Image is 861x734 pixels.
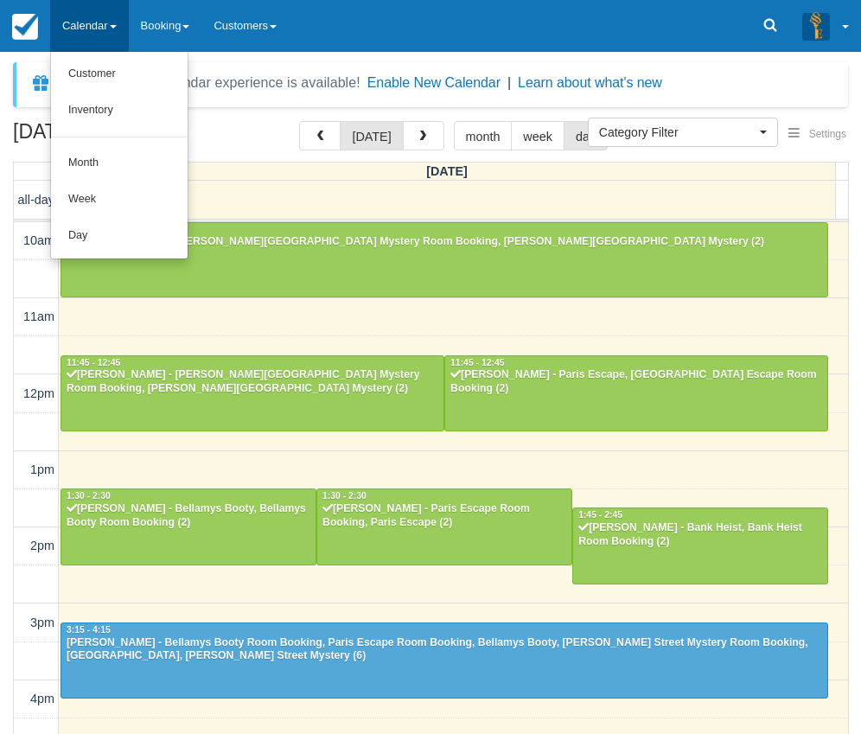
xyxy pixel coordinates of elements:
[61,622,828,699] a: 3:15 - 4:15[PERSON_NAME] - Bellamys Booty Room Booking, Paris Escape Room Booking, Bellamys Booty...
[66,636,823,664] div: [PERSON_NAME] - Bellamys Booty Room Booking, Paris Escape Room Booking, Bellamys Booty, [PERSON_N...
[322,502,567,530] div: [PERSON_NAME] - Paris Escape Room Booking, Paris Escape (2)
[67,625,111,635] span: 3:15 - 4:15
[340,121,403,150] button: [DATE]
[30,463,54,476] span: 1pm
[51,182,188,218] a: Week
[322,491,367,501] span: 1:30 - 2:30
[18,193,54,207] span: all-day
[444,355,828,431] a: 11:45 - 12:45[PERSON_NAME] - Paris Escape, [GEOGRAPHIC_DATA] Escape Room Booking (2)
[518,75,662,90] a: Learn about what's new
[51,56,188,93] a: Customer
[572,507,828,584] a: 1:45 - 2:45[PERSON_NAME] - Bank Heist, Bank Heist Room Booking (2)
[51,218,188,254] a: Day
[66,368,439,396] div: [PERSON_NAME] - [PERSON_NAME][GEOGRAPHIC_DATA] Mystery Room Booking, [PERSON_NAME][GEOGRAPHIC_DAT...
[367,74,501,92] button: Enable New Calendar
[67,358,120,367] span: 11:45 - 12:45
[23,310,54,323] span: 11am
[50,52,188,259] ul: Calendar
[316,488,572,565] a: 1:30 - 2:30[PERSON_NAME] - Paris Escape Room Booking, Paris Escape (2)
[67,491,111,501] span: 1:30 - 2:30
[578,510,622,520] span: 1:45 - 2:45
[426,164,468,178] span: [DATE]
[588,118,778,147] button: Category Filter
[61,488,316,565] a: 1:30 - 2:30[PERSON_NAME] - Bellamys Booty, Bellamys Booty Room Booking (2)
[599,124,756,141] span: Category Filter
[577,521,823,549] div: [PERSON_NAME] - Bank Heist, Bank Heist Room Booking (2)
[30,539,54,552] span: 2pm
[23,233,54,247] span: 10am
[66,502,311,530] div: [PERSON_NAME] - Bellamys Booty, Bellamys Booty Room Booking (2)
[30,692,54,705] span: 4pm
[51,145,188,182] a: Month
[511,121,564,150] button: week
[13,121,232,153] h2: [DATE]
[51,93,188,129] a: Inventory
[454,121,513,150] button: month
[809,128,846,140] span: Settings
[564,121,608,150] button: day
[23,386,54,400] span: 12pm
[66,235,823,249] div: [PERSON_NAME] - [PERSON_NAME][GEOGRAPHIC_DATA] Mystery Room Booking, [PERSON_NAME][GEOGRAPHIC_DAT...
[450,358,504,367] span: 11:45 - 12:45
[61,222,828,298] a: 10:00 - 11:00[PERSON_NAME] - [PERSON_NAME][GEOGRAPHIC_DATA] Mystery Room Booking, [PERSON_NAME][G...
[61,355,444,431] a: 11:45 - 12:45[PERSON_NAME] - [PERSON_NAME][GEOGRAPHIC_DATA] Mystery Room Booking, [PERSON_NAME][G...
[507,75,511,90] span: |
[30,616,54,629] span: 3pm
[802,12,830,40] img: A3
[12,14,38,40] img: checkfront-main-nav-mini-logo.png
[58,73,360,93] div: A new Booking Calendar experience is available!
[778,122,857,147] button: Settings
[450,368,823,396] div: [PERSON_NAME] - Paris Escape, [GEOGRAPHIC_DATA] Escape Room Booking (2)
